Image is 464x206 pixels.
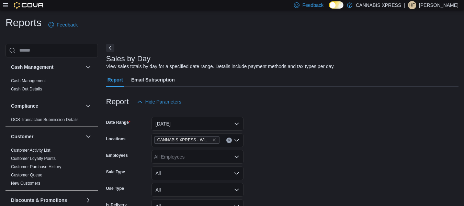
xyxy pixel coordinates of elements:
[145,98,181,105] span: Hide Parameters
[154,136,219,144] span: CANNABIS XPRESS - Wingham (Josephine Street)
[11,78,46,83] a: Cash Management
[11,156,56,161] a: Customer Loyalty Points
[14,2,44,9] img: Cova
[409,1,415,9] span: HF
[302,2,323,9] span: Feedback
[151,117,244,131] button: [DATE]
[11,133,83,140] button: Customer
[106,153,128,158] label: Employees
[11,117,79,122] a: OCS Transaction Submission Details
[107,73,123,87] span: Report
[11,64,83,71] button: Cash Management
[226,138,232,143] button: Clear input
[11,148,50,153] a: Customer Activity List
[356,1,401,9] p: CANNABIS XPRESS
[11,197,67,204] h3: Discounts & Promotions
[106,136,126,142] label: Locations
[419,1,459,9] p: [PERSON_NAME]
[157,137,211,143] span: CANNABIS XPRESS - Wingham ([PERSON_NAME][GEOGRAPHIC_DATA])
[151,166,244,180] button: All
[84,102,92,110] button: Compliance
[106,98,129,106] h3: Report
[106,44,114,52] button: Next
[106,120,131,125] label: Date Range
[131,73,175,87] span: Email Subscription
[11,64,54,71] h3: Cash Management
[11,102,83,109] button: Compliance
[234,154,239,160] button: Open list of options
[84,132,92,141] button: Customer
[11,133,33,140] h3: Customer
[5,146,98,190] div: Customer
[11,181,40,186] a: New Customers
[57,21,78,28] span: Feedback
[11,172,42,178] span: Customer Queue
[11,197,83,204] button: Discounts & Promotions
[106,169,125,175] label: Sale Type
[84,63,92,71] button: Cash Management
[151,183,244,197] button: All
[234,138,239,143] button: Open list of options
[11,87,42,91] a: Cash Out Details
[5,16,42,30] h1: Reports
[5,77,98,96] div: Cash Management
[134,95,184,109] button: Hide Parameters
[84,196,92,204] button: Discounts & Promotions
[106,55,151,63] h3: Sales by Day
[106,186,124,191] label: Use Type
[408,1,416,9] div: Hayden Flannigan
[11,78,46,84] span: Cash Management
[11,102,38,109] h3: Compliance
[11,148,50,153] span: Customer Activity List
[46,18,80,32] a: Feedback
[106,63,335,70] div: View sales totals by day for a specified date range. Details include payment methods and tax type...
[11,86,42,92] span: Cash Out Details
[404,1,405,9] p: |
[11,181,40,186] span: New Customers
[5,116,98,127] div: Compliance
[212,138,216,142] button: Remove CANNABIS XPRESS - Wingham (Josephine Street) from selection in this group
[11,173,42,177] a: Customer Queue
[11,164,61,169] a: Customer Purchase History
[329,1,343,9] input: Dark Mode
